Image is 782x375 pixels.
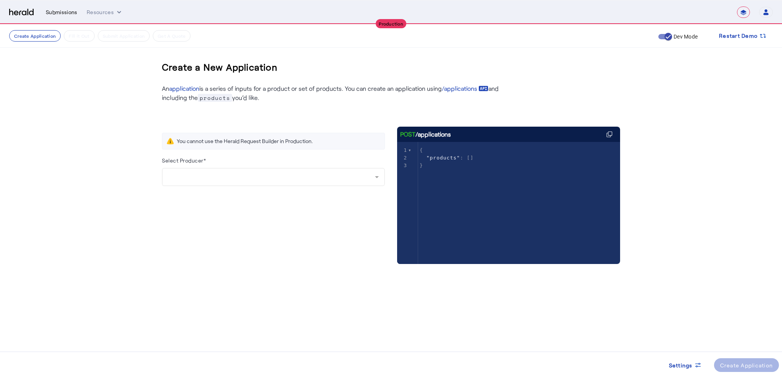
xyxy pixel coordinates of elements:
button: Submit Application [98,30,150,42]
label: Select Producer* [162,157,206,164]
img: Herald Logo [9,9,34,16]
button: Get A Quote [153,30,191,42]
button: Restart Demo [713,29,773,43]
span: Settings [669,361,693,369]
herald-code-block: /applications [397,127,620,249]
div: Production [376,19,406,28]
button: Settings [663,358,708,372]
span: "products" [427,155,460,161]
span: } [420,163,423,168]
span: POST [400,130,415,139]
span: Restart Demo [719,31,758,40]
div: 2 [397,154,408,162]
button: Create Application [9,30,61,42]
label: Dev Mode [672,33,698,40]
div: You cannot use the Herald Request Builder in Production. [177,137,313,145]
a: application [169,85,199,92]
div: 3 [397,162,408,169]
button: Resources dropdown menu [87,8,123,16]
span: products [198,94,232,102]
div: /applications [400,130,451,139]
h3: Create a New Application [162,55,278,79]
a: /applications [442,84,488,93]
button: Fill it Out [64,30,94,42]
p: An is a series of inputs for a product or set of products. You can create an application using an... [162,84,506,102]
div: Submissions [46,8,78,16]
span: : [] [420,155,473,161]
div: 1 [397,146,408,154]
span: { [420,147,423,153]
